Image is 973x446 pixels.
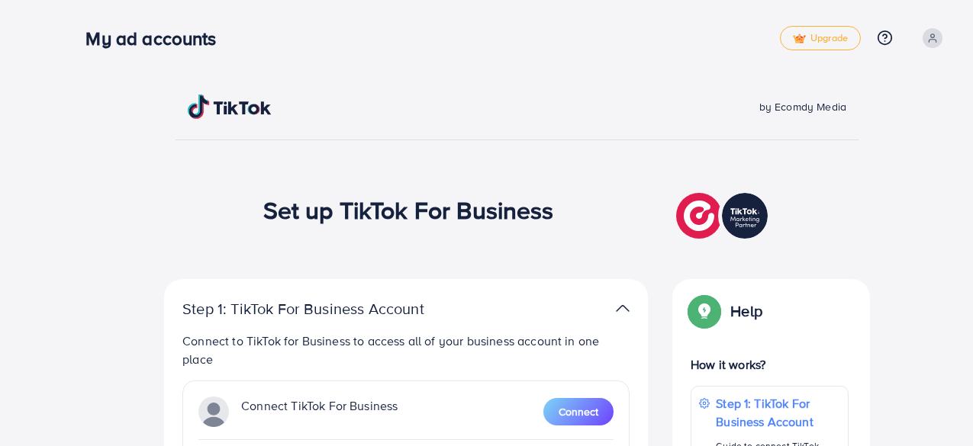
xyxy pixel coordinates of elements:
[198,396,229,427] img: TikTok partner
[793,33,848,44] span: Upgrade
[691,297,718,325] img: Popup guide
[676,189,772,242] img: TikTok partner
[759,99,846,114] span: by Ecomdy Media
[691,355,849,374] p: How it works?
[730,302,762,320] p: Help
[182,332,630,368] p: Connect to TikTok for Business to access all of your business account in one place
[85,27,228,50] h3: My ad accounts
[182,300,472,318] p: Step 1: TikTok For Business Account
[559,404,598,419] span: Connect
[188,95,272,119] img: TikTok
[780,26,861,50] a: tickUpgrade
[543,398,614,425] button: Connect
[263,195,554,224] h1: Set up TikTok For Business
[793,34,806,44] img: tick
[241,396,398,427] p: Connect TikTok For Business
[616,297,630,319] img: TikTok partner
[716,394,840,431] p: Step 1: TikTok For Business Account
